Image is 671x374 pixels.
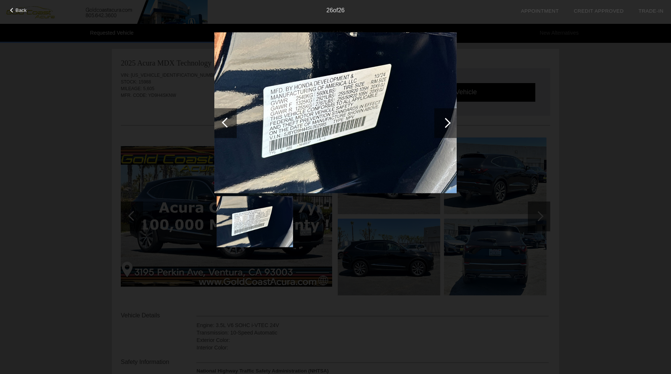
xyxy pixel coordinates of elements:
img: image.aspx [217,196,293,247]
a: Trade-In [639,8,664,14]
span: Back [16,7,27,13]
span: 26 [327,7,333,13]
a: Appointment [521,8,559,14]
a: Credit Approved [574,8,624,14]
span: 26 [338,7,345,13]
img: image.aspx [214,32,457,193]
